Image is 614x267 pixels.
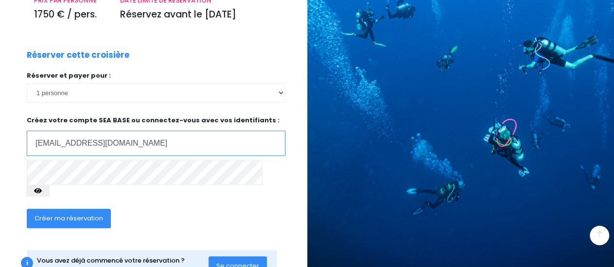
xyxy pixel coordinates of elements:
[34,8,105,22] p: 1750 € / pers.
[27,71,285,81] p: Réserver et payer pour :
[35,214,103,223] span: Créer ma réservation
[27,116,285,156] p: Créez votre compte SEA BASE ou connectez-vous avec vos identifiants :
[27,49,129,62] p: Réserver cette croisière
[120,8,278,22] p: Réservez avant le [DATE]
[27,131,285,156] input: Adresse email
[27,209,111,228] button: Créer ma réservation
